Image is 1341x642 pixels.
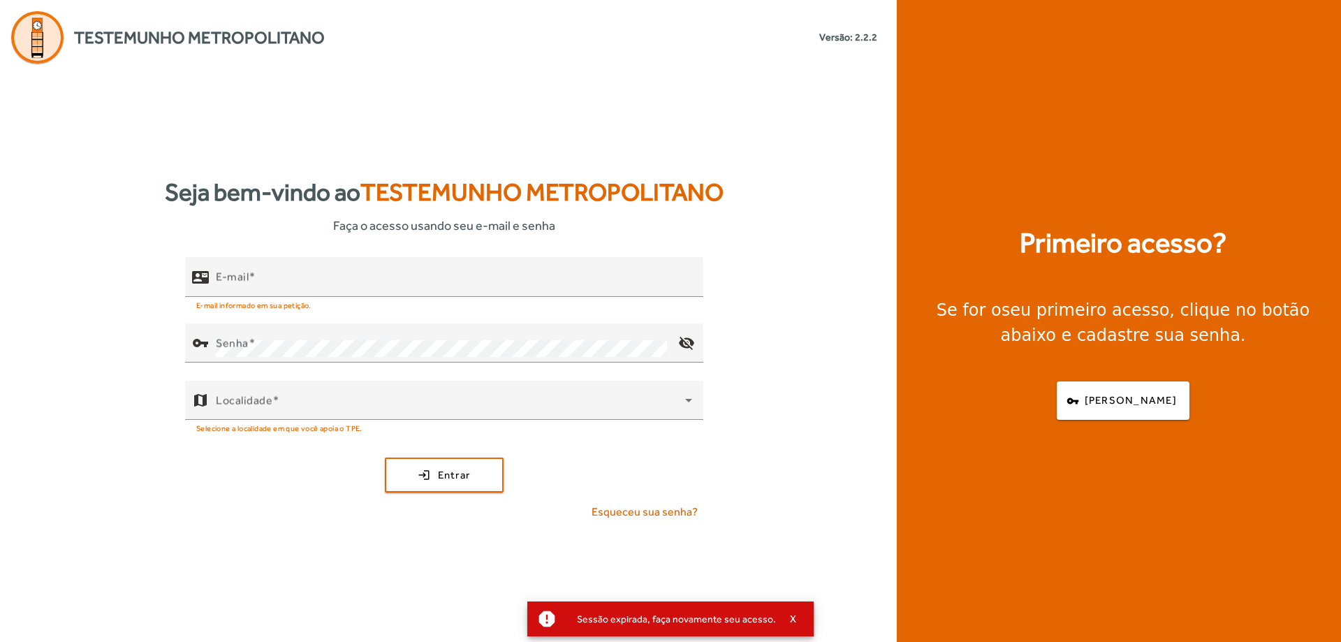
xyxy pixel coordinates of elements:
[385,458,504,493] button: Entrar
[11,11,64,64] img: Logo Agenda
[438,467,471,483] span: Entrar
[216,337,249,350] mat-label: Senha
[192,269,209,286] mat-icon: contact_mail
[216,394,272,407] mat-label: Localidade
[216,270,249,284] mat-label: E-mail
[360,178,724,206] span: Testemunho Metropolitano
[333,216,555,235] span: Faça o acesso usando seu e-mail e senha
[536,608,557,629] mat-icon: report
[192,335,209,351] mat-icon: vpn_key
[670,326,703,360] mat-icon: visibility_off
[165,174,724,211] strong: Seja bem-vindo ao
[196,297,312,312] mat-hint: E-mail informado em sua petição.
[1085,393,1177,409] span: [PERSON_NAME]
[1020,222,1226,264] strong: Primeiro acesso?
[790,613,797,625] span: X
[914,298,1333,348] div: Se for o , clique no botão abaixo e cadastre sua senha.
[819,30,877,45] small: Versão: 2.2.2
[592,504,698,520] span: Esqueceu sua senha?
[192,392,209,409] mat-icon: map
[566,609,776,629] div: Sessão expirada, faça novamente seu acesso.
[196,420,362,435] mat-hint: Selecione a localidade em que você apoia o TPE.
[1057,381,1189,420] button: [PERSON_NAME]
[1002,300,1170,320] strong: seu primeiro acesso
[776,613,811,625] button: X
[74,25,325,50] span: Testemunho Metropolitano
